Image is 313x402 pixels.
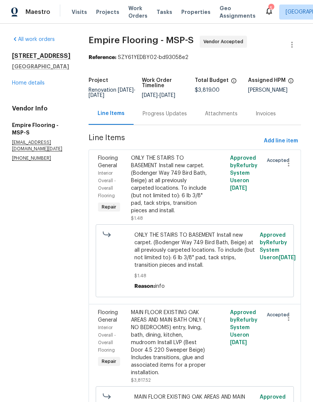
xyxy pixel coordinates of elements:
[99,358,119,365] span: Repair
[143,110,187,118] div: Progress Updates
[89,88,135,98] span: -
[89,78,108,83] h5: Project
[220,5,256,20] span: Geo Assignments
[134,284,155,289] span: Reason:
[98,171,116,198] span: Interior Overall - Overall Flooring
[134,231,256,269] span: ONLY THE STAIRS TO BASEMENT Install new carpet. (Bodenger Way 749 Bird Bath, Beige) at all previo...
[72,8,87,16] span: Visits
[279,255,296,260] span: [DATE]
[267,157,292,164] span: Accepted
[142,78,195,88] h5: Work Order Timeline
[261,134,301,148] button: Add line item
[89,88,135,98] span: Renovation
[131,216,143,221] span: $1.48
[160,93,175,98] span: [DATE]
[89,36,194,45] span: Empire Flooring - MSP-S
[98,110,125,117] div: Line Items
[256,110,276,118] div: Invoices
[248,78,286,83] h5: Assigned HPM
[142,93,175,98] span: -
[155,284,165,289] span: info
[98,325,116,352] span: Interior Overall - Overall Flooring
[260,233,296,260] span: Approved by Refurby System User on
[134,272,256,280] span: $1.48
[231,78,237,88] span: The total cost of line items that have been proposed by Opendoor. This sum includes line items th...
[267,311,292,319] span: Accepted
[89,55,116,60] b: Reference:
[205,110,238,118] div: Attachments
[230,340,247,345] span: [DATE]
[128,5,147,20] span: Work Orders
[230,186,247,191] span: [DATE]
[195,78,229,83] h5: Total Budget
[131,378,151,382] span: $3,817.52
[156,9,172,15] span: Tasks
[203,38,246,45] span: Vendor Accepted
[89,54,301,61] div: SZY61YEDBY02-bd93058e2
[12,80,45,86] a: Home details
[98,156,118,168] span: Flooring General
[142,93,158,98] span: [DATE]
[288,78,294,88] span: The hpm assigned to this work order.
[89,93,104,98] span: [DATE]
[195,88,220,93] span: $3,819.00
[12,37,55,42] a: All work orders
[89,134,261,148] span: Line Items
[248,88,301,93] div: [PERSON_NAME]
[118,88,134,93] span: [DATE]
[131,154,209,215] div: ONLY THE STAIRS TO BASEMENT Install new carpet. (Bodenger Way 749 Bird Bath, Beige) at all previo...
[268,5,274,12] div: 5
[181,8,211,16] span: Properties
[131,309,209,376] div: MAIN FLOOR EXISTING OAK AREAS AND MAIN BATH ONLY ( NO BEDROOMS) entry, living, bath, dining, kitc...
[96,8,119,16] span: Projects
[12,121,71,136] h5: Empire Flooring - MSP-S
[264,136,298,146] span: Add line item
[230,310,257,345] span: Approved by Refurby System User on
[12,105,71,112] h4: Vendor Info
[99,203,119,211] span: Repair
[26,8,50,16] span: Maestro
[230,156,257,191] span: Approved by Refurby System User on
[98,310,118,323] span: Flooring General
